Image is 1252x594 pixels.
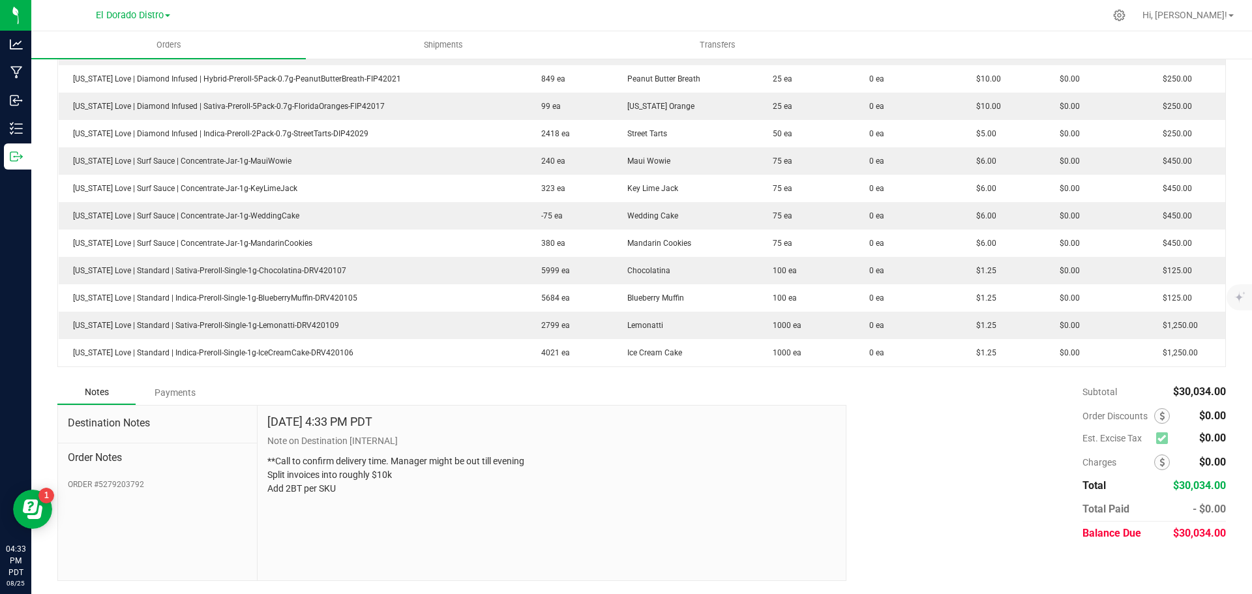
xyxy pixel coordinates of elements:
[57,380,136,405] div: Notes
[1082,457,1154,468] span: Charges
[267,434,836,448] p: Note on Destination [INTERNAL]
[1173,385,1226,398] span: $30,034.00
[535,266,570,275] span: 5999 ea
[1053,348,1080,357] span: $0.00
[863,102,884,111] span: 0 ea
[766,321,801,330] span: 1000 ea
[621,266,670,275] span: Chocolatina
[1156,74,1192,83] span: $250.00
[1082,503,1129,515] span: Total Paid
[1156,129,1192,138] span: $250.00
[1053,321,1080,330] span: $0.00
[621,211,678,220] span: Wedding Cake
[67,129,368,138] span: [US_STATE] Love | Diamond Infused | Indica-Preroll-2Pack-0.7g-StreetTarts-DIP42029
[67,321,339,330] span: [US_STATE] Love | Standard | Sativa-Preroll-Single-1g-Lemonatti-DRV420109
[1156,321,1198,330] span: $1,250.00
[766,266,797,275] span: 100 ea
[139,39,199,51] span: Orders
[863,184,884,193] span: 0 ea
[970,184,996,193] span: $6.00
[10,94,23,107] inline-svg: Inbound
[67,348,353,357] span: [US_STATE] Love | Standard | Indica-Preroll-Single-1g-IceCreamCake-DRV420106
[1053,266,1080,275] span: $0.00
[1111,9,1127,22] div: Manage settings
[1053,239,1080,248] span: $0.00
[1082,433,1151,443] span: Est. Excise Tax
[863,348,884,357] span: 0 ea
[67,184,297,193] span: [US_STATE] Love | Surf Sauce | Concentrate-Jar-1g-KeyLimeJack
[1156,239,1192,248] span: $450.00
[621,129,667,138] span: Street Tarts
[580,31,855,59] a: Transfers
[535,156,565,166] span: 240 ea
[970,129,996,138] span: $5.00
[10,38,23,51] inline-svg: Analytics
[970,211,996,220] span: $6.00
[67,74,401,83] span: [US_STATE] Love | Diamond Infused | Hybrid-Preroll-5Pack-0.7g-PeanutButterBreath-FIP42021
[267,415,372,428] h4: [DATE] 4:33 PM PDT
[535,129,570,138] span: 2418 ea
[1053,293,1080,303] span: $0.00
[1173,479,1226,492] span: $30,034.00
[1082,411,1154,421] span: Order Discounts
[970,266,996,275] span: $1.25
[267,454,836,496] p: **Call to confirm delivery time. Manager might be out till evening Split invoices into roughly $1...
[31,31,306,59] a: Orders
[10,122,23,135] inline-svg: Inventory
[1193,503,1226,515] span: - $0.00
[535,239,565,248] span: 380 ea
[535,211,563,220] span: -75 ea
[970,321,996,330] span: $1.25
[38,488,54,503] iframe: Resource center unread badge
[1199,432,1226,444] span: $0.00
[1156,293,1192,303] span: $125.00
[96,10,164,21] span: El Dorado Distro
[535,184,565,193] span: 323 ea
[1156,156,1192,166] span: $450.00
[1142,10,1227,20] span: Hi, [PERSON_NAME]!
[766,184,792,193] span: 75 ea
[68,450,247,466] span: Order Notes
[621,293,684,303] span: Blueberry Muffin
[863,293,884,303] span: 0 ea
[970,293,996,303] span: $1.25
[970,239,996,248] span: $6.00
[621,74,700,83] span: Peanut Butter Breath
[766,129,792,138] span: 50 ea
[1156,102,1192,111] span: $250.00
[67,102,385,111] span: [US_STATE] Love | Diamond Infused | Sativa-Preroll-5Pack-0.7g-FloridaOranges-FIP42017
[766,211,792,220] span: 75 ea
[1156,266,1192,275] span: $125.00
[67,211,299,220] span: [US_STATE] Love | Surf Sauce | Concentrate-Jar-1g-WeddingCake
[1053,74,1080,83] span: $0.00
[1053,211,1080,220] span: $0.00
[970,156,996,166] span: $6.00
[535,321,570,330] span: 2799 ea
[621,239,691,248] span: Mandarin Cookies
[67,293,357,303] span: [US_STATE] Love | Standard | Indica-Preroll-Single-1g-BlueberryMuffin-DRV420105
[621,156,670,166] span: Maui Wowie
[1199,456,1226,468] span: $0.00
[535,102,561,111] span: 99 ea
[1082,527,1141,539] span: Balance Due
[863,129,884,138] span: 0 ea
[68,479,144,490] button: ORDER #5279203792
[1173,527,1226,539] span: $30,034.00
[621,321,663,330] span: Lemonatti
[970,74,1001,83] span: $10.00
[863,211,884,220] span: 0 ea
[1053,156,1080,166] span: $0.00
[863,156,884,166] span: 0 ea
[67,266,346,275] span: [US_STATE] Love | Standard | Sativa-Preroll-Single-1g-Chocolatina-DRV420107
[1199,409,1226,422] span: $0.00
[766,348,801,357] span: 1000 ea
[766,102,792,111] span: 25 ea
[535,293,570,303] span: 5684 ea
[970,348,996,357] span: $1.25
[863,74,884,83] span: 0 ea
[682,39,753,51] span: Transfers
[1053,129,1080,138] span: $0.00
[621,348,682,357] span: Ice Cream Cake
[863,321,884,330] span: 0 ea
